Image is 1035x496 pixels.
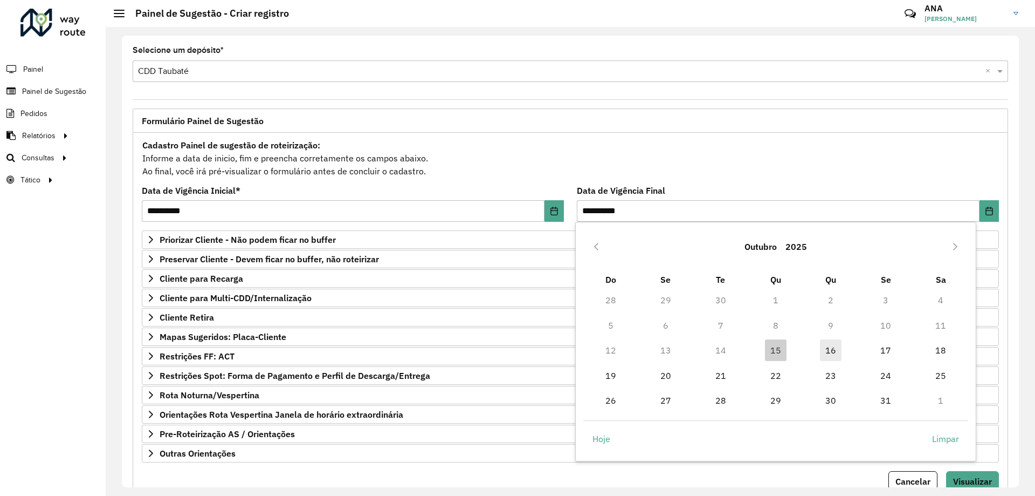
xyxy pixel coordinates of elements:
span: [PERSON_NAME] [924,14,1005,24]
td: 25 [913,363,968,388]
span: Se [881,274,891,285]
span: Do [605,274,616,285]
span: Formulário Painel de Sugestão [142,117,264,125]
button: Visualizar [946,471,999,492]
td: 6 [638,313,693,338]
span: Mapas Sugeridos: Placa-Cliente [160,332,286,341]
span: Relatórios [22,130,56,141]
a: Mapas Sugeridos: Placa-Cliente [142,328,999,346]
label: Data de Vigência Inicial [142,184,240,197]
span: 21 [710,365,732,386]
span: Rota Noturna/Vespertina [160,391,259,399]
span: Restrições Spot: Forma de Pagamento e Perfil de Descarga/Entrega [160,371,430,380]
td: 12 [583,338,638,363]
span: Painel [23,64,43,75]
td: 27 [638,388,693,413]
span: 18 [930,339,951,361]
span: 26 [600,390,622,411]
span: Cancelar [895,476,930,487]
td: 23 [803,363,858,388]
td: 21 [693,363,748,388]
td: 13 [638,338,693,363]
span: 22 [765,365,786,386]
h2: Painel de Sugestão - Criar registro [125,8,289,19]
td: 8 [748,313,803,338]
span: 19 [600,365,622,386]
span: Se [660,274,671,285]
button: Hoje [583,429,619,450]
span: 15 [765,339,786,361]
span: 28 [710,390,732,411]
span: Orientações Rota Vespertina Janela de horário extraordinária [160,410,403,419]
td: 30 [693,288,748,312]
span: 30 [820,390,841,411]
td: 17 [858,338,913,363]
td: 28 [583,288,638,312]
button: Choose Year [781,234,811,260]
span: Te [716,274,725,285]
td: 29 [638,288,693,312]
span: 25 [930,365,951,386]
a: Cliente Retira [142,308,999,327]
a: Pre-Roteirização AS / Orientações [142,425,999,443]
a: Contato Rápido [899,2,922,25]
span: 23 [820,365,841,386]
div: Informe a data de inicio, fim e preencha corretamente os campos abaixo. Ao final, você irá pré-vi... [142,138,999,178]
td: 20 [638,363,693,388]
a: Restrições Spot: Forma de Pagamento e Perfil de Descarga/Entrega [142,366,999,385]
a: Orientações Rota Vespertina Janela de horário extraordinária [142,405,999,424]
span: 27 [655,390,677,411]
a: Priorizar Cliente - Não podem ficar no buffer [142,230,999,249]
a: Cliente para Recarga [142,269,999,288]
span: Clear all [985,65,995,78]
span: Restrições FF: ACT [160,352,234,361]
button: Choose Date [979,200,999,222]
div: Choose Date [575,222,976,461]
label: Data de Vigência Final [577,184,665,197]
span: Pre-Roteirização AS / Orientações [160,430,295,438]
span: Cliente Retira [160,313,214,322]
span: Limpar [932,432,959,445]
td: 4 [913,288,968,312]
span: Outras Orientações [160,449,236,458]
td: 22 [748,363,803,388]
td: 18 [913,338,968,363]
a: Cliente para Multi-CDD/Internalização [142,289,999,307]
td: 11 [913,313,968,338]
span: Cliente para Multi-CDD/Internalização [160,294,312,302]
td: 15 [748,338,803,363]
span: 16 [820,339,841,361]
span: Painel de Sugestão [22,86,86,97]
span: Cliente para Recarga [160,274,243,283]
td: 24 [858,363,913,388]
td: 29 [748,388,803,413]
td: 16 [803,338,858,363]
td: 28 [693,388,748,413]
a: Restrições FF: ACT [142,347,999,365]
td: 2 [803,288,858,312]
a: Outras Orientações [142,444,999,463]
span: Tático [20,174,40,186]
button: Choose Date [544,200,564,222]
span: Qu [770,274,781,285]
td: 1 [748,288,803,312]
span: 17 [875,339,896,361]
span: Qu [825,274,836,285]
button: Limpar [923,429,968,450]
a: Preservar Cliente - Devem ficar no buffer, não roteirizar [142,250,999,268]
span: Sa [936,274,946,285]
span: Priorizar Cliente - Não podem ficar no buffer [160,235,336,244]
td: 19 [583,363,638,388]
button: Cancelar [888,471,937,492]
td: 10 [858,313,913,338]
label: Selecione um depósito [133,44,224,57]
td: 1 [913,388,968,413]
button: Choose Month [740,234,781,260]
span: Pedidos [20,108,47,119]
button: Next Month [947,238,964,255]
h3: ANA [924,3,1005,13]
span: Visualizar [953,476,992,487]
td: 9 [803,313,858,338]
td: 30 [803,388,858,413]
span: 20 [655,365,677,386]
